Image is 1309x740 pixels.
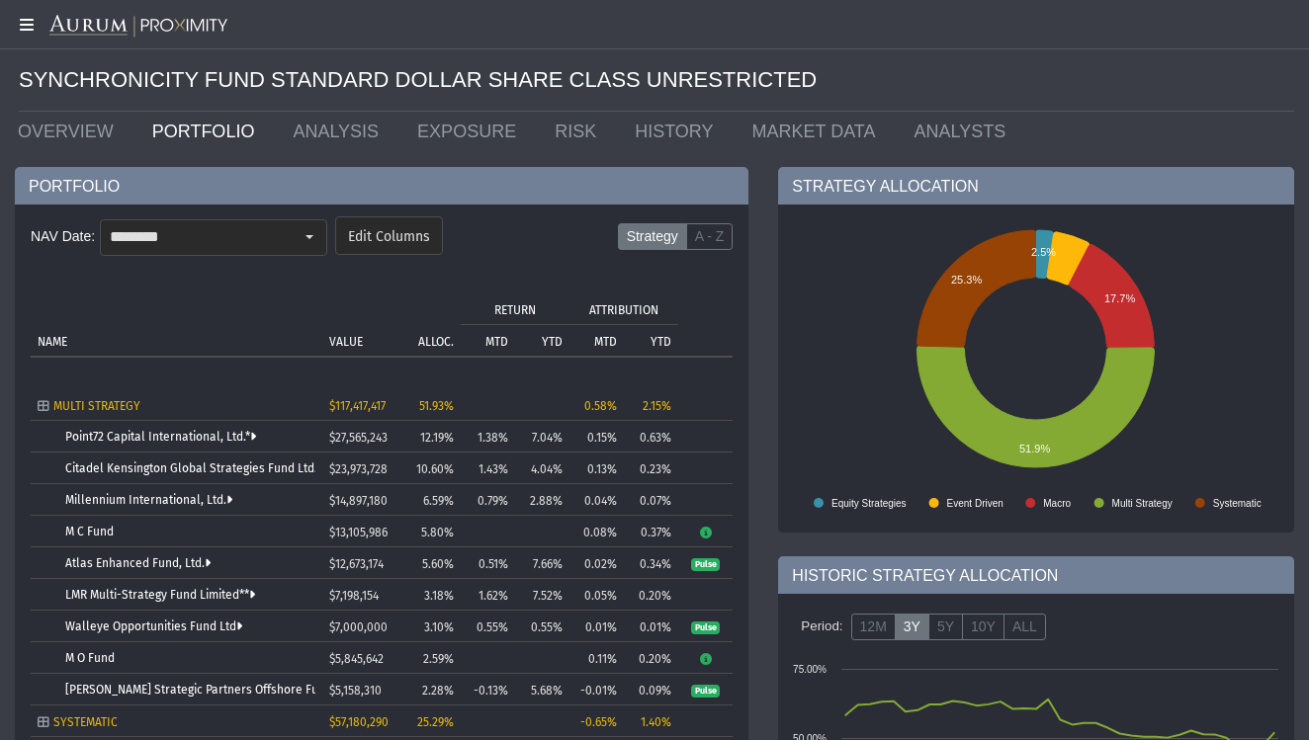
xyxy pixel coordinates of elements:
a: OVERVIEW [3,112,137,151]
a: MARKET DATA [738,112,900,151]
text: Multi Strategy [1112,498,1173,509]
label: 10Y [962,614,1004,641]
a: M O Fund [65,651,115,665]
p: RETURN [494,303,536,317]
span: $7,000,000 [329,620,388,634]
span: 5.80% [421,526,454,539]
span: $57,180,290 [329,715,389,729]
p: YTD [542,335,563,349]
div: SYNCHRONICITY FUND STANDARD DOLLAR SHARE CLASS UNRESTRICTED [19,49,1294,112]
td: 0.13% [569,452,624,484]
a: RISK [540,112,620,151]
td: 4.04% [515,452,569,484]
span: Pulse [691,558,720,572]
td: 0.01% [624,611,678,642]
a: HISTORY [620,112,737,151]
text: Equity Strategies [831,498,907,509]
span: $12,673,174 [329,557,384,571]
td: -0.01% [569,674,624,705]
td: 0.08% [569,516,624,547]
td: 0.37% [624,516,678,547]
td: Column YTD [515,324,569,356]
span: $7,198,154 [329,589,379,603]
label: ALL [1004,614,1046,641]
div: HISTORIC STRATEGY ALLOCATION [778,556,1294,594]
td: Column YTD [624,324,678,356]
td: 0.20% [624,642,678,674]
div: STRATEGY ALLOCATION [778,167,1294,205]
div: NAV Date: [31,219,100,254]
td: Column VALUE [322,292,396,356]
a: Millennium International, Ltd. [65,493,232,507]
span: 2.28% [422,684,454,698]
td: 0.34% [624,547,678,579]
span: 3.10% [424,620,454,634]
p: MTD [485,335,508,349]
span: 10.60% [416,462,454,476]
a: EXPOSURE [402,112,540,151]
p: VALUE [329,335,363,349]
a: Pulse [691,619,720,633]
td: 0.09% [624,674,678,705]
text: 51.9% [1019,443,1050,454]
text: 75.00% [793,664,827,675]
img: Aurum-Proximity%20white.svg [49,15,227,39]
a: ANALYSIS [278,112,402,151]
td: -0.13% [461,674,515,705]
a: PORTFOLIO [137,112,279,151]
div: Select [293,220,326,254]
div: 1.40% [631,715,671,729]
div: 2.15% [631,399,671,413]
label: 5Y [928,614,963,641]
td: 0.11% [569,642,624,674]
span: 5.60% [422,557,454,571]
td: 0.63% [624,421,678,452]
span: $13,105,986 [329,526,388,539]
td: Column NAME [31,292,322,356]
td: 1.38% [461,421,515,452]
td: 0.55% [461,611,515,642]
td: Column ALLOC. [396,292,461,356]
td: 7.66% [515,547,569,579]
p: ATTRIBUTION [589,303,658,317]
td: 0.05% [569,579,624,611]
p: YTD [651,335,671,349]
text: Systematic [1213,498,1262,509]
span: MULTI STRATEGY [53,399,140,413]
span: $5,158,310 [329,684,382,698]
td: 0.15% [569,421,624,452]
td: 0.51% [461,547,515,579]
a: LMR Multi-Strategy Fund Limited** [65,588,255,602]
td: 0.01% [569,611,624,642]
span: $27,565,243 [329,431,388,445]
span: SYSTEMATIC [53,715,118,729]
div: 0.58% [576,399,617,413]
td: 0.02% [569,547,624,579]
text: 17.7% [1104,292,1135,304]
text: 2.5% [1031,246,1056,258]
td: 0.79% [461,484,515,516]
a: M C Fund [65,525,114,538]
td: 0.07% [624,484,678,516]
a: Pulse [691,556,720,570]
td: 5.68% [515,674,569,705]
label: 12M [851,614,896,641]
span: 2.59% [423,652,454,666]
span: $23,973,728 [329,462,388,476]
td: 1.62% [461,579,515,611]
a: ANALYSTS [900,112,1030,151]
div: Period: [793,610,850,643]
p: NAME [38,335,67,349]
span: 51.93% [419,399,454,413]
div: -0.65% [576,715,617,729]
a: Walleye Opportunities Fund Ltd [65,619,242,633]
span: 3.18% [424,589,454,603]
span: 12.19% [420,431,454,445]
dx-button: Edit Columns [335,216,443,255]
td: Column [678,292,733,356]
span: Pulse [691,685,720,699]
span: Pulse [691,621,720,635]
td: 0.55% [515,611,569,642]
td: 0.20% [624,579,678,611]
span: 6.59% [423,494,454,508]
